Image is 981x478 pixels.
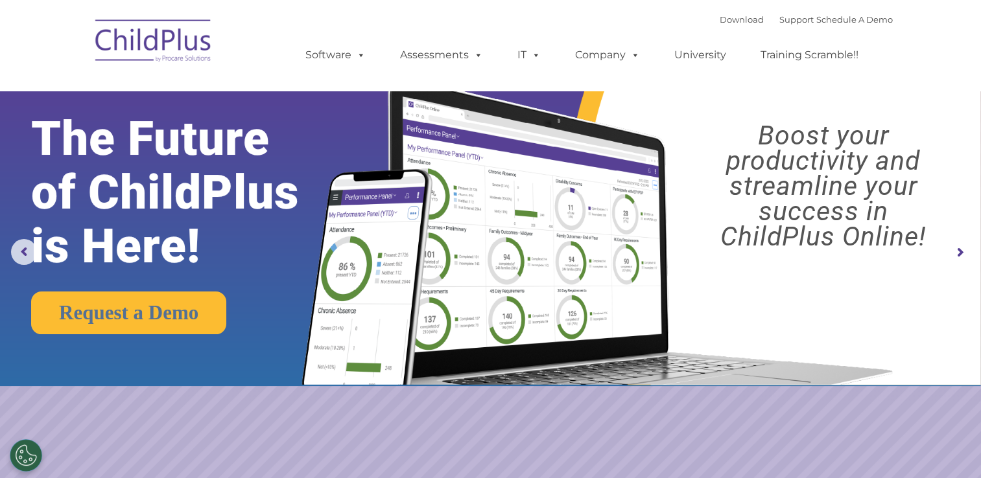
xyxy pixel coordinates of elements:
[292,42,379,68] a: Software
[504,42,554,68] a: IT
[10,439,42,472] button: Cookies Settings
[661,42,739,68] a: University
[387,42,496,68] a: Assessments
[31,112,344,273] rs-layer: The Future of ChildPlus is Here!
[779,14,814,25] a: Support
[816,14,893,25] a: Schedule A Demo
[180,139,235,148] span: Phone number
[31,291,226,334] a: Request a Demo
[562,42,653,68] a: Company
[720,14,764,25] a: Download
[748,42,871,68] a: Training Scramble!!
[678,123,969,249] rs-layer: Boost your productivity and streamline your success in ChildPlus Online!
[720,14,893,25] font: |
[89,10,219,75] img: ChildPlus by Procare Solutions
[180,85,220,95] span: Last name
